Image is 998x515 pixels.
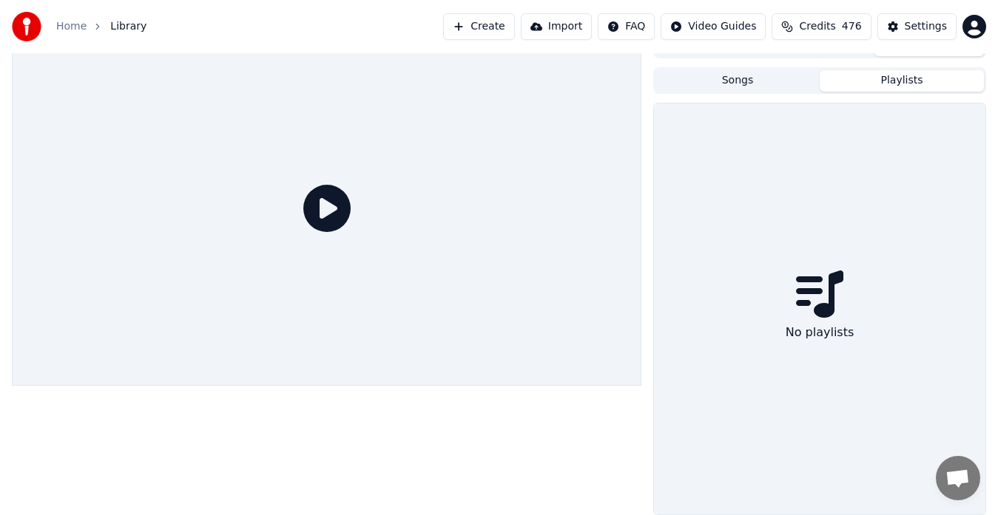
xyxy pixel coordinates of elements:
[842,19,862,34] span: 476
[443,13,515,40] button: Create
[799,19,835,34] span: Credits
[56,19,146,34] nav: breadcrumb
[110,19,146,34] span: Library
[780,318,860,347] div: No playlists
[56,19,87,34] a: Home
[521,13,592,40] button: Import
[820,70,984,92] button: Playlists
[598,13,655,40] button: FAQ
[12,12,41,41] img: youka
[655,70,820,92] button: Songs
[877,13,957,40] button: Settings
[661,13,766,40] button: Video Guides
[936,456,980,500] div: Open chat
[905,19,947,34] div: Settings
[772,13,871,40] button: Credits476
